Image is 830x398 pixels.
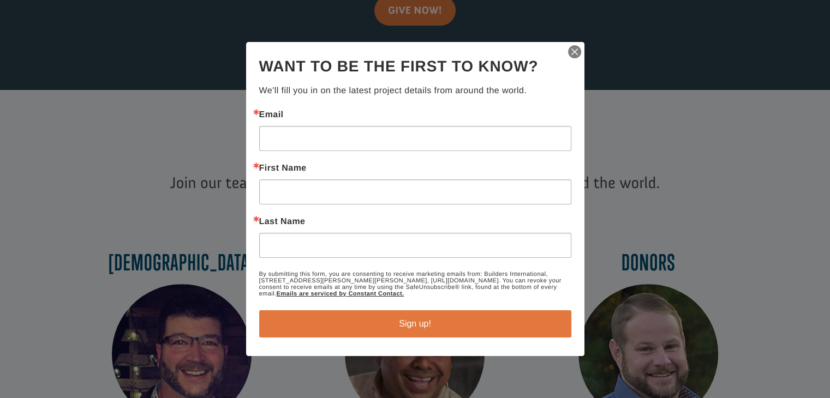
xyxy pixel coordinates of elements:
label: First Name [259,164,571,173]
div: Champion City Church donated $2,000 [20,11,150,33]
p: By submitting this form, you are consenting to receive marketing emails from: Builders Internatio... [259,271,571,297]
label: Email [259,111,571,119]
img: emoji partyPopper [88,23,97,32]
label: Last Name [259,218,571,226]
div: to [20,34,150,41]
button: Donate [154,22,203,41]
p: We'll fill you in on the latest project details from around the world. [259,85,571,98]
img: ctct-close-x.svg [567,44,582,59]
h2: Want to be the first to know? [259,55,571,78]
img: US.png [20,44,27,51]
strong: Project Shovel Ready [26,33,90,41]
a: Emails are serviced by Constant Contact. [276,291,404,297]
button: Sign up! [259,310,571,337]
span: Riverview , [GEOGRAPHIC_DATA] [29,44,125,51]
